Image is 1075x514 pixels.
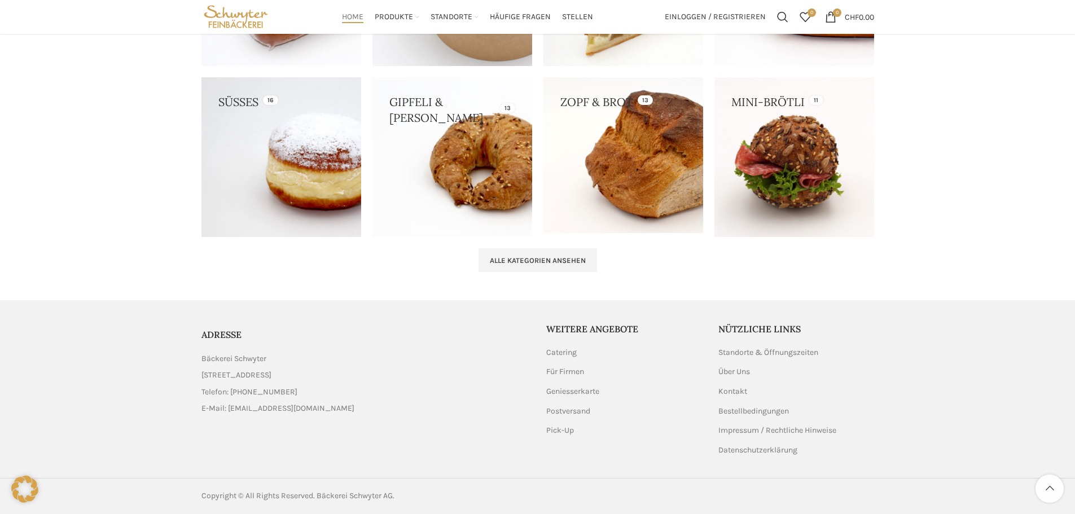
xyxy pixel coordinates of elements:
span: Standorte [431,12,472,23]
a: Catering [546,347,578,358]
div: Main navigation [276,6,659,28]
a: 0 [794,6,817,28]
h5: Weitere Angebote [546,323,702,335]
a: Postversand [546,406,591,417]
a: Produkte [375,6,419,28]
a: Datenschutzerklärung [718,445,798,456]
span: Home [342,12,363,23]
a: Impressum / Rechtliche Hinweise [718,425,837,436]
a: Stellen [562,6,593,28]
span: 0 [833,8,841,17]
span: [STREET_ADDRESS] [201,369,271,381]
div: Meine Wunschliste [794,6,817,28]
a: Geniesserkarte [546,386,600,397]
a: List item link [201,402,529,415]
a: Standorte [431,6,479,28]
span: Alle Kategorien ansehen [490,256,586,265]
a: Kontakt [718,386,748,397]
bdi: 0.00 [845,12,874,21]
a: Suchen [771,6,794,28]
a: Über Uns [718,366,751,377]
a: Home [342,6,363,28]
span: Bäckerei Schwyter [201,353,266,365]
a: Für Firmen [546,366,585,377]
h5: Nützliche Links [718,323,874,335]
span: 0 [808,8,816,17]
a: Alle Kategorien ansehen [479,248,597,272]
span: Stellen [562,12,593,23]
a: Site logo [201,11,271,21]
span: Häufige Fragen [490,12,551,23]
div: Copyright © All Rights Reserved. Bäckerei Schwyter AG. [201,490,532,502]
span: Einloggen / Registrieren [665,13,766,21]
a: Scroll to top button [1035,475,1064,503]
a: Häufige Fragen [490,6,551,28]
a: Einloggen / Registrieren [659,6,771,28]
a: Pick-Up [546,425,575,436]
span: ADRESSE [201,329,242,340]
a: Standorte & Öffnungszeiten [718,347,819,358]
a: Bestellbedingungen [718,406,790,417]
a: 0 CHF0.00 [819,6,880,28]
span: Produkte [375,12,413,23]
span: CHF [845,12,859,21]
a: List item link [201,386,529,398]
